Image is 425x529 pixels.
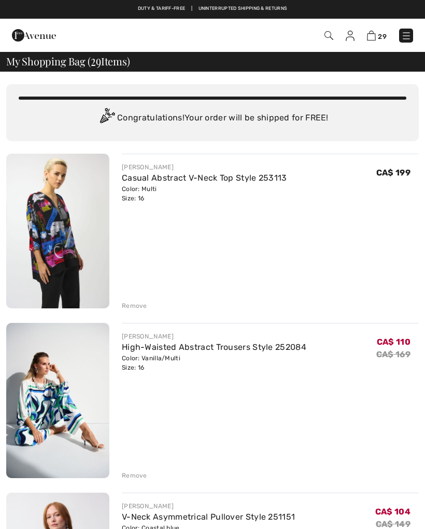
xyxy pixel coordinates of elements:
span: 29 [378,33,387,40]
span: CA$ 199 [376,168,410,178]
div: Color: Multi Size: 16 [122,184,287,203]
div: [PERSON_NAME] [122,162,287,172]
img: Congratulation2.svg [96,108,117,129]
div: Remove [122,301,147,310]
a: 1ère Avenue [12,30,56,39]
s: CA$ 169 [376,349,410,359]
span: My Shopping Bag ( Items) [6,56,130,66]
a: 29 [367,29,387,42]
img: Shopping Bag [367,31,376,40]
img: My Info [346,31,355,41]
span: CA$ 110 [377,337,410,347]
div: [PERSON_NAME] [122,332,306,341]
span: CA$ 104 [375,507,410,517]
div: Congratulations! Your order will be shipped for FREE! [19,108,406,129]
span: 29 [91,53,101,67]
a: Casual Abstract V-Neck Top Style 253113 [122,173,287,183]
div: Color: Vanilla/Multi Size: 16 [122,354,306,372]
img: 1ère Avenue [12,25,56,46]
s: CA$ 149 [376,519,410,529]
img: Menu [401,31,412,41]
div: [PERSON_NAME] [122,501,295,511]
a: High-Waisted Abstract Trousers Style 252084 [122,342,306,352]
a: V-Neck Asymmetrical Pullover Style 251151 [122,512,295,522]
img: Casual Abstract V-Neck Top Style 253113 [6,154,109,308]
div: Remove [122,471,147,480]
img: Search [324,31,333,40]
img: High-Waisted Abstract Trousers Style 252084 [6,323,109,478]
